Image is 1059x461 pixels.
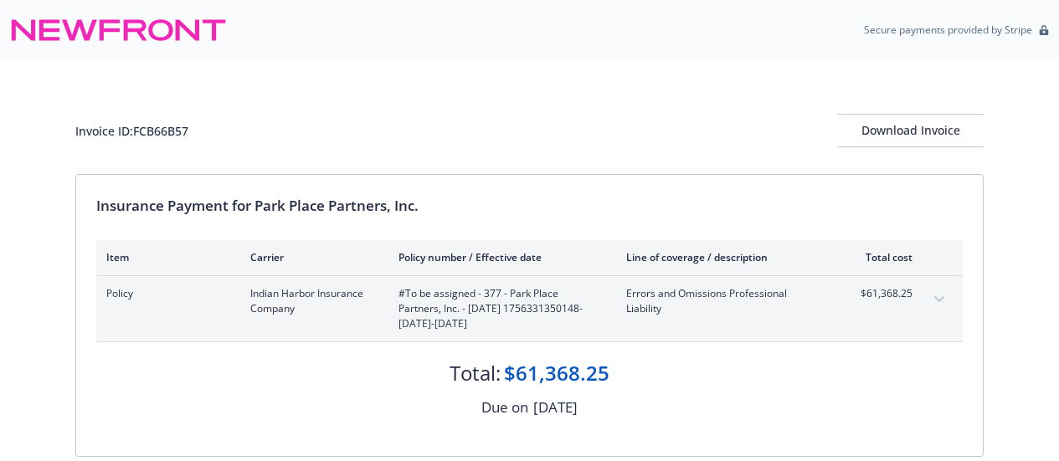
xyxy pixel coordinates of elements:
[481,397,528,418] div: Due on
[96,276,963,341] div: PolicyIndian Harbor Insurance Company#To be assigned - 377 - Park Place Partners, Inc. - [DATE] 1...
[250,250,372,264] div: Carrier
[837,115,984,146] div: Download Invoice
[250,286,372,316] span: Indian Harbor Insurance Company
[106,250,224,264] div: Item
[926,286,953,313] button: expand content
[96,195,963,217] div: Insurance Payment for Park Place Partners, Inc.
[450,359,501,387] div: Total:
[864,23,1032,37] p: Secure payments provided by Stripe
[398,286,599,331] span: #To be assigned - 377 - Park Place Partners, Inc. - [DATE] 1756331350148 - [DATE]-[DATE]
[533,397,578,418] div: [DATE]
[75,122,188,140] div: Invoice ID: FCB66B57
[106,286,224,301] span: Policy
[850,250,912,264] div: Total cost
[626,250,823,264] div: Line of coverage / description
[398,250,599,264] div: Policy number / Effective date
[626,286,823,316] span: Errors and Omissions Professional Liability
[504,359,609,387] div: $61,368.25
[837,114,984,147] button: Download Invoice
[850,286,912,301] span: $61,368.25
